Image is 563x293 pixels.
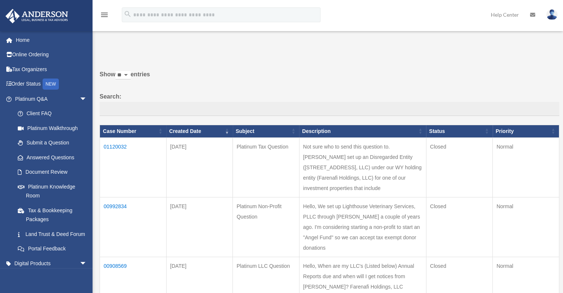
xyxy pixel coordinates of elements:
[100,91,559,116] label: Search:
[10,242,94,256] a: Portal Feedback
[10,150,91,165] a: Answered Questions
[10,179,94,203] a: Platinum Knowledge Room
[80,256,94,271] span: arrow_drop_down
[493,137,559,197] td: Normal
[10,203,94,227] a: Tax & Bookkeeping Packages
[299,137,426,197] td: Not sure who to send this question to. [PERSON_NAME] set up an Disregarded Entity ([STREET_ADDRES...
[100,137,167,197] td: 01120032
[10,165,94,180] a: Document Review
[100,13,109,19] a: menu
[10,121,94,136] a: Platinum Walkthrough
[299,197,426,257] td: Hello, We set up Lighthouse Veterinary Services, PLLC through [PERSON_NAME] a couple of years ago...
[5,47,98,62] a: Online Ordering
[426,197,493,257] td: Closed
[299,125,426,137] th: Description: activate to sort column ascending
[5,62,98,77] a: Tax Organizers
[100,69,559,87] label: Show entries
[5,33,98,47] a: Home
[5,256,98,271] a: Digital Productsarrow_drop_down
[10,106,94,121] a: Client FAQ
[166,125,233,137] th: Created Date: activate to sort column ascending
[233,137,299,197] td: Platinum Tax Question
[5,91,94,106] a: Platinum Q&Aarrow_drop_down
[5,77,98,92] a: Order StatusNEW
[426,125,493,137] th: Status: activate to sort column ascending
[233,125,299,137] th: Subject: activate to sort column ascending
[166,197,233,257] td: [DATE]
[166,137,233,197] td: [DATE]
[124,10,132,18] i: search
[10,227,94,242] a: Land Trust & Deed Forum
[115,71,131,80] select: Showentries
[3,9,70,23] img: Anderson Advisors Platinum Portal
[100,10,109,19] i: menu
[493,125,559,137] th: Priority: activate to sort column ascending
[493,197,559,257] td: Normal
[233,197,299,257] td: Platinum Non-Profit Question
[426,137,493,197] td: Closed
[43,79,59,90] div: NEW
[100,102,559,116] input: Search:
[546,9,557,20] img: User Pic
[100,125,167,137] th: Case Number: activate to sort column ascending
[10,136,94,150] a: Submit a Question
[80,91,94,107] span: arrow_drop_down
[100,197,167,257] td: 00992834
